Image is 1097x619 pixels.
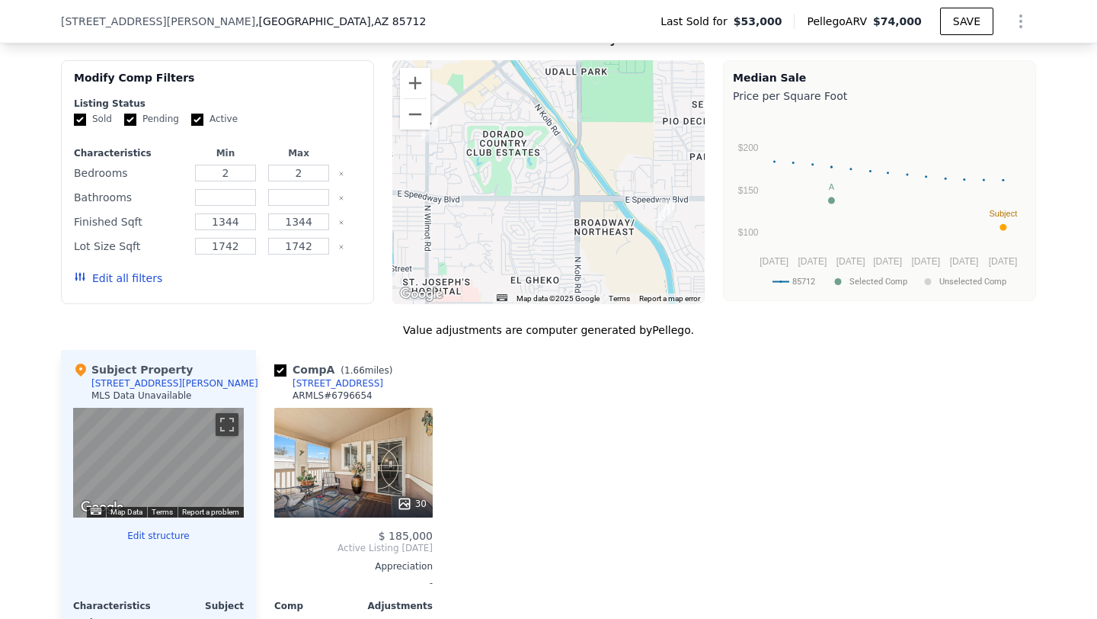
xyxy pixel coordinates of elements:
span: $74,000 [873,15,922,27]
a: [STREET_ADDRESS] [274,377,383,390]
div: 7570 E Speedway Blvd [658,200,675,226]
text: 85712 [792,277,815,287]
input: Active [191,114,203,126]
div: Map [73,408,244,518]
div: Value adjustments are computer generated by Pellego . [61,322,1036,338]
span: $53,000 [734,14,782,29]
div: Median Sale [733,70,1026,85]
div: Characteristics [73,600,158,612]
div: Bathrooms [74,187,186,208]
text: [DATE] [836,256,865,267]
a: Open this area in Google Maps (opens a new window) [396,284,446,304]
text: $150 [738,185,759,196]
div: Adjustments [353,600,433,612]
div: 1600 N Wilmot Rd Unit 246 [421,116,438,142]
label: Pending [124,113,179,126]
div: 30 [397,496,427,512]
input: Sold [74,114,86,126]
text: [DATE] [760,256,788,267]
a: Report a problem [182,508,239,516]
div: Characteristics [74,147,186,159]
div: Modify Comp Filters [74,70,361,98]
button: Clear [338,171,344,177]
div: Finished Sqft [74,211,186,233]
span: Last Sold for [660,14,734,29]
button: Clear [338,244,344,250]
button: Clear [338,195,344,201]
div: Listing Status [74,98,361,110]
text: [DATE] [911,256,940,267]
button: Show Options [1006,6,1036,37]
div: Appreciation [274,560,433,572]
button: Clear [338,220,344,226]
button: Keyboard shortcuts [91,508,101,515]
div: Bedrooms [74,162,186,184]
div: Price per Square Foot [733,85,1026,107]
button: Keyboard shortcuts [497,294,507,301]
text: [DATE] [989,256,1018,267]
span: Active Listing [DATE] [274,542,433,554]
label: Sold [74,113,112,126]
text: Subject [990,209,1018,218]
a: Open this area in Google Maps (opens a new window) [77,498,127,518]
text: Unselected Comp [939,277,1006,287]
img: Google [396,284,446,304]
div: ARMLS # 6796654 [293,390,373,402]
span: , AZ 85712 [371,15,427,27]
span: Pellego ARV [807,14,873,29]
button: Edit structure [73,530,244,542]
span: ( miles) [334,365,398,376]
div: Comp [274,600,353,612]
text: A [829,182,835,191]
svg: A chart. [733,107,1026,297]
text: [DATE] [798,256,827,267]
text: $200 [738,143,759,153]
a: Report a map error [639,294,700,303]
div: Subject [158,600,244,612]
span: Map data ©2025 Google [517,294,600,303]
text: [DATE] [950,256,979,267]
div: Min [192,147,259,159]
button: Edit all filters [74,271,162,286]
div: Subject Property [73,362,193,377]
span: $ 185,000 [379,530,433,542]
text: [DATE] [873,256,902,267]
div: [STREET_ADDRESS][PERSON_NAME] [91,377,258,390]
a: Terms (opens in new tab) [609,294,630,303]
text: Selected Comp [849,277,907,287]
button: Map Data [110,507,142,518]
div: Comp A [274,362,398,377]
div: [STREET_ADDRESS] [293,377,383,390]
div: MLS Data Unavailable [91,390,192,402]
span: , [GEOGRAPHIC_DATA] [255,14,426,29]
div: Street View [73,408,244,518]
span: 1.66 [344,365,365,376]
button: Zoom out [400,99,430,130]
label: Active [191,113,238,126]
div: Lot Size Sqft [74,236,186,257]
span: [STREET_ADDRESS][PERSON_NAME] [61,14,255,29]
img: Google [77,498,127,518]
div: - [274,572,433,594]
button: Zoom in [400,68,430,98]
button: Toggle fullscreen view [216,413,238,436]
button: SAVE [940,8,993,35]
a: Terms (opens in new tab) [152,508,173,516]
text: $100 [738,227,759,238]
div: Max [265,147,332,159]
input: Pending [124,114,136,126]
